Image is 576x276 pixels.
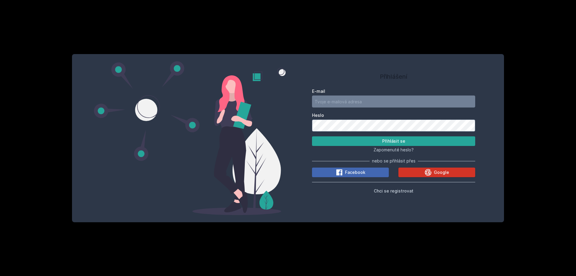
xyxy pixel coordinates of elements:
[372,158,415,164] span: nebo se přihlásit přes
[312,88,475,94] label: E-mail
[434,169,449,175] span: Google
[312,112,475,118] label: Heslo
[374,187,413,194] button: Chci se registrovat
[345,169,365,175] span: Facebook
[312,72,475,81] h1: Přihlášení
[312,136,475,146] button: Přihlásit se
[312,168,389,177] button: Facebook
[374,188,413,193] span: Chci se registrovat
[398,168,475,177] button: Google
[312,96,475,108] input: Tvoje e-mailová adresa
[373,147,414,152] span: Zapomenuté heslo?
